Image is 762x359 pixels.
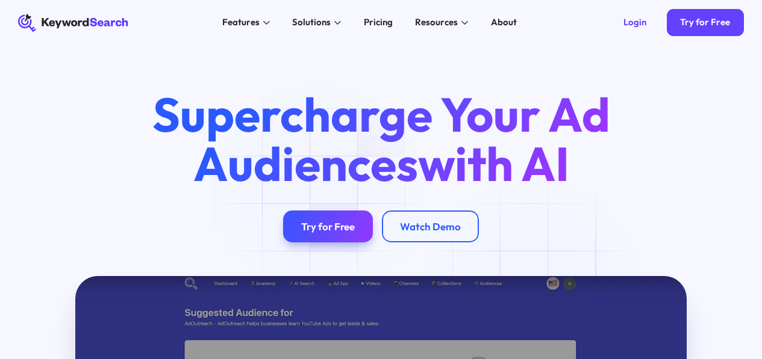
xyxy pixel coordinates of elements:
[301,220,355,233] div: Try for Free
[667,9,744,36] a: Try for Free
[222,16,260,29] div: Features
[491,16,517,29] div: About
[132,90,629,188] h1: Supercharge Your Ad Audiences
[484,14,524,32] a: About
[357,14,400,32] a: Pricing
[610,9,660,36] a: Login
[364,16,393,29] div: Pricing
[623,17,646,28] div: Login
[415,16,458,29] div: Resources
[292,16,331,29] div: Solutions
[680,17,730,28] div: Try for Free
[400,220,461,233] div: Watch Demo
[418,133,569,194] span: with AI
[283,210,373,242] a: Try for Free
